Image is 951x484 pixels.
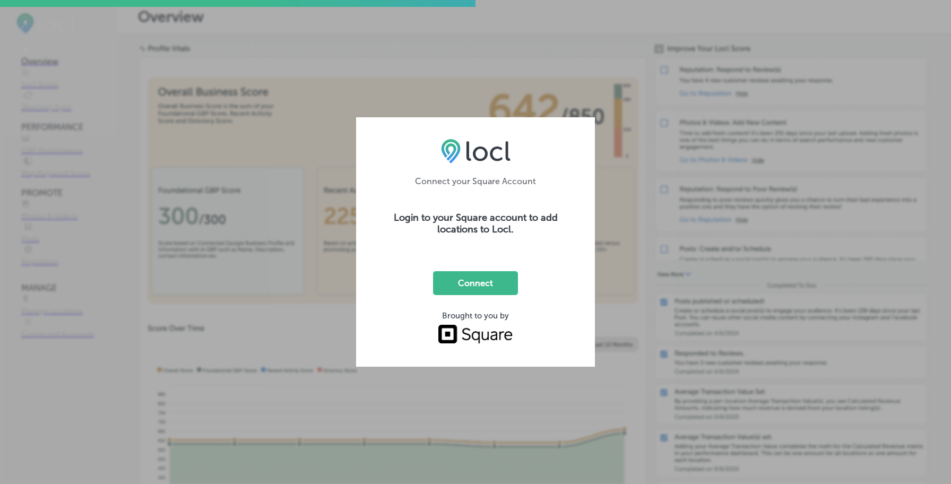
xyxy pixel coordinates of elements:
[377,212,574,235] h2: Login to your Square account to add locations to Locl.
[438,325,513,343] img: Square
[441,139,511,163] img: LOCL logo
[377,176,574,186] p: Connect your Square Account
[433,271,518,295] button: Connect
[377,311,574,321] div: Brought to you by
